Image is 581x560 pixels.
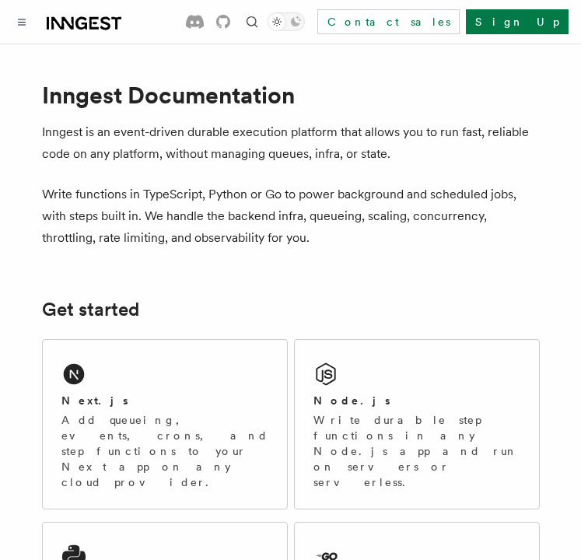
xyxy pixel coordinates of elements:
button: Toggle navigation [12,12,31,31]
p: Add queueing, events, crons, and step functions to your Next app on any cloud provider. [61,412,268,490]
a: Next.jsAdd queueing, events, crons, and step functions to your Next app on any cloud provider. [42,339,288,509]
a: Get started [42,299,139,320]
p: Write functions in TypeScript, Python or Go to power background and scheduled jobs, with steps bu... [42,184,540,249]
a: Contact sales [317,9,460,34]
button: Toggle dark mode [268,12,305,31]
button: Find something... [243,12,261,31]
p: Write durable step functions in any Node.js app and run on servers or serverless. [313,412,520,490]
a: Node.jsWrite durable step functions in any Node.js app and run on servers or serverless. [294,339,540,509]
p: Inngest is an event-driven durable execution platform that allows you to run fast, reliable code ... [42,121,540,165]
h2: Node.js [313,393,390,408]
a: Sign Up [466,9,569,34]
h1: Inngest Documentation [42,81,540,109]
h2: Next.js [61,393,128,408]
